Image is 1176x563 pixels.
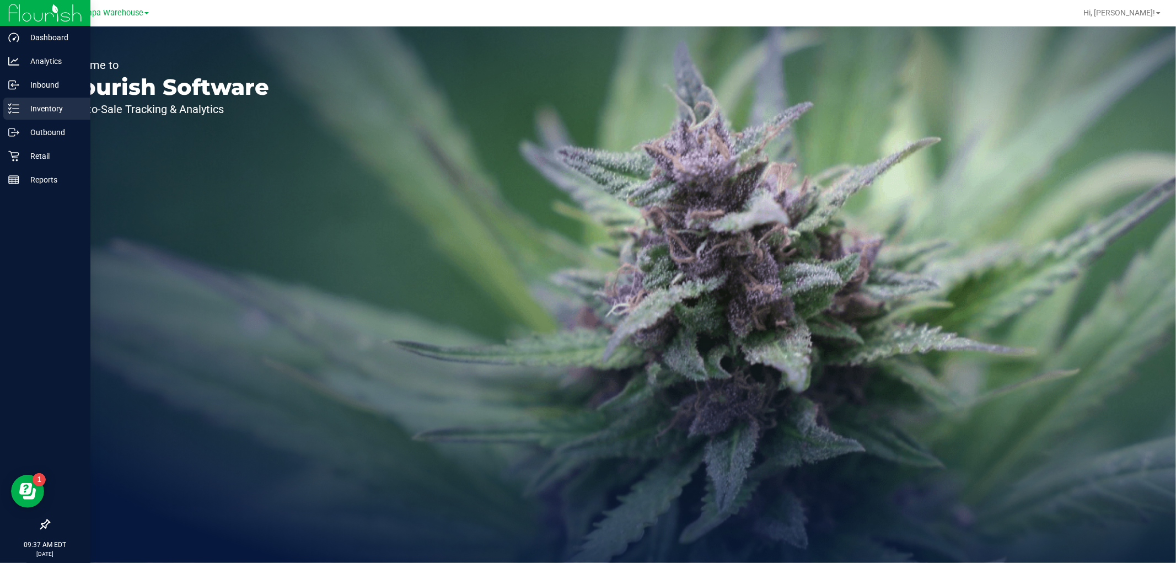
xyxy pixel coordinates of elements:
[19,55,85,68] p: Analytics
[5,550,85,558] p: [DATE]
[19,173,85,186] p: Reports
[8,127,19,138] inline-svg: Outbound
[8,32,19,43] inline-svg: Dashboard
[8,103,19,114] inline-svg: Inventory
[8,79,19,90] inline-svg: Inbound
[11,475,44,508] iframe: Resource center
[8,174,19,185] inline-svg: Reports
[60,104,269,115] p: Seed-to-Sale Tracking & Analytics
[5,540,85,550] p: 09:37 AM EDT
[19,149,85,163] p: Retail
[19,31,85,44] p: Dashboard
[33,473,46,486] iframe: Resource center unread badge
[19,78,85,92] p: Inbound
[76,8,143,18] span: Tampa Warehouse
[8,56,19,67] inline-svg: Analytics
[19,126,85,139] p: Outbound
[8,151,19,162] inline-svg: Retail
[1083,8,1155,17] span: Hi, [PERSON_NAME]!
[60,60,269,71] p: Welcome to
[60,76,269,98] p: Flourish Software
[19,102,85,115] p: Inventory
